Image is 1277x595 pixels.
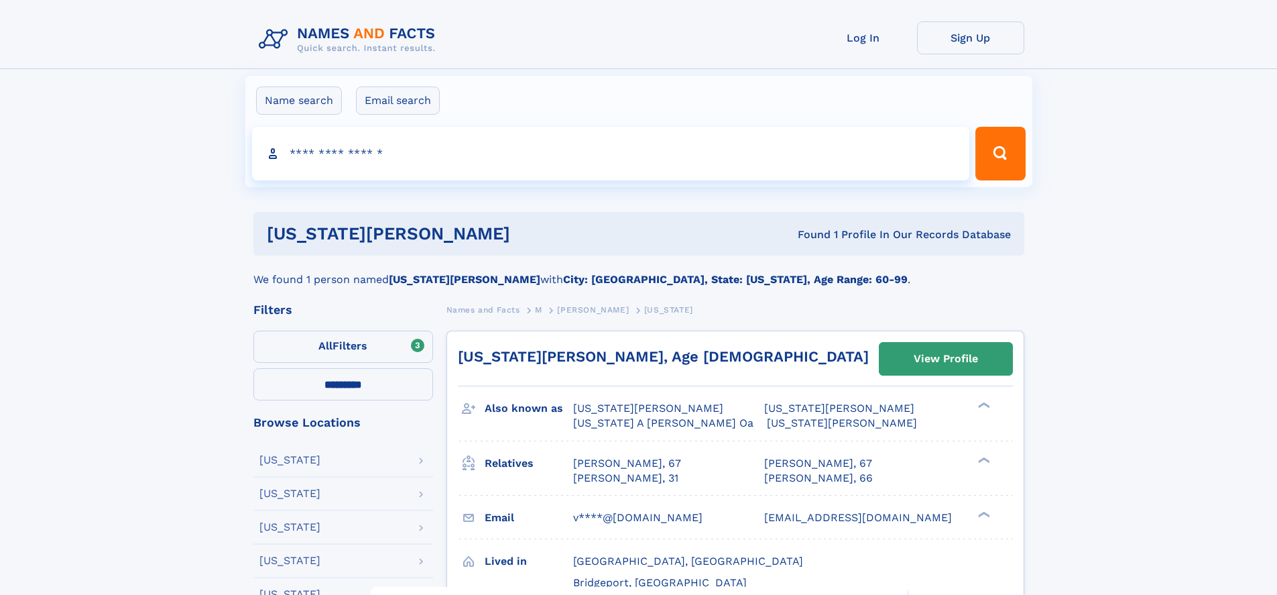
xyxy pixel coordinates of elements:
span: [PERSON_NAME] [557,305,629,315]
span: [US_STATE][PERSON_NAME] [767,417,917,429]
a: [PERSON_NAME], 31 [573,471,678,486]
a: [PERSON_NAME], 67 [764,456,872,471]
a: [PERSON_NAME] [557,301,629,318]
span: [US_STATE] [644,305,693,315]
span: Bridgeport, [GEOGRAPHIC_DATA] [573,576,747,589]
div: ❯ [975,401,991,410]
h3: Email [485,506,573,529]
a: [PERSON_NAME], 66 [764,471,873,486]
div: View Profile [914,343,978,374]
h3: Lived in [485,550,573,573]
img: Logo Names and Facts [253,21,446,58]
span: [US_STATE][PERSON_NAME] [573,402,723,415]
input: search input [252,127,970,180]
span: All [318,339,332,352]
div: [US_STATE] [259,522,320,533]
div: [US_STATE] [259,488,320,499]
span: [EMAIL_ADDRESS][DOMAIN_NAME] [764,511,952,524]
label: Name search [256,87,342,115]
b: City: [GEOGRAPHIC_DATA], State: [US_STATE], Age Range: 60-99 [563,273,908,286]
a: M [535,301,542,318]
label: Filters [253,331,433,363]
div: Browse Locations [253,417,433,429]
div: We found 1 person named with . [253,256,1024,288]
div: ❯ [975,455,991,464]
div: Filters [253,304,433,316]
div: Found 1 Profile In Our Records Database [654,227,1011,242]
span: [US_STATE][PERSON_NAME] [764,402,914,415]
h3: Also known as [485,397,573,420]
button: Search Button [975,127,1025,180]
a: View Profile [879,343,1012,375]
span: M [535,305,542,315]
label: Email search [356,87,440,115]
a: [PERSON_NAME], 67 [573,456,681,471]
div: ❯ [975,510,991,519]
a: Sign Up [917,21,1024,54]
div: [US_STATE] [259,555,320,566]
h3: Relatives [485,452,573,475]
div: [US_STATE] [259,455,320,466]
a: Names and Facts [446,301,520,318]
a: Log In [810,21,917,54]
span: [US_STATE] A [PERSON_NAME] Oa [573,417,753,429]
h1: [US_STATE][PERSON_NAME] [267,225,654,242]
span: [GEOGRAPHIC_DATA], [GEOGRAPHIC_DATA] [573,555,803,567]
a: [US_STATE][PERSON_NAME], Age [DEMOGRAPHIC_DATA] [458,348,869,365]
b: [US_STATE][PERSON_NAME] [389,273,540,286]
